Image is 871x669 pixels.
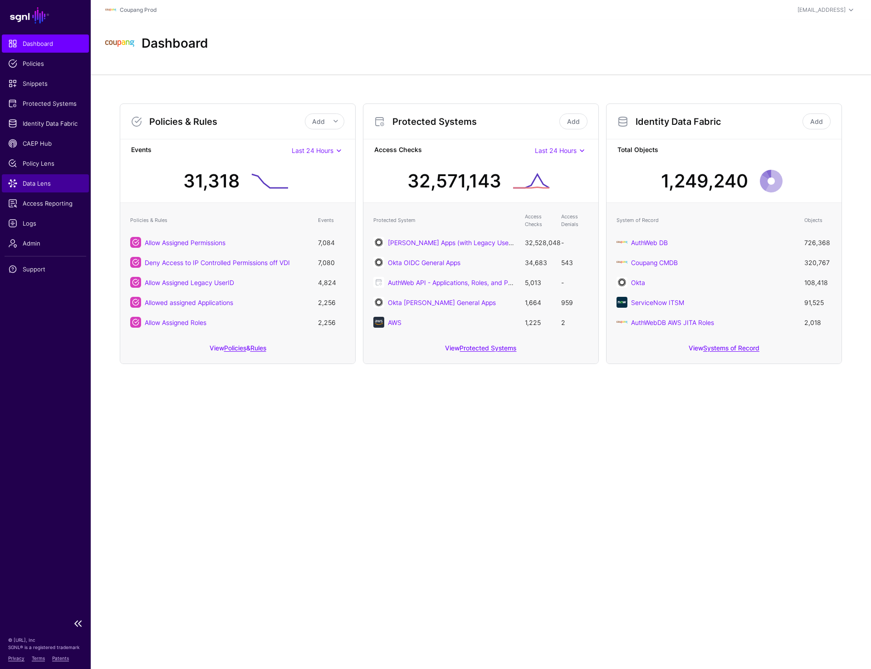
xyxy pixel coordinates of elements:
td: 2,256 [313,312,350,332]
td: 1,225 [520,312,557,332]
span: Policy Lens [8,159,83,168]
img: svg+xml;base64,PHN2ZyB3aWR0aD0iNjQiIGhlaWdodD0iNjQiIHZpZXdCb3g9IjAgMCA2NCA2NCIgZmlsbD0ibm9uZSIgeG... [373,317,384,328]
h2: Dashboard [142,36,208,51]
div: View & [120,338,355,364]
th: Access Denials [557,208,593,232]
td: 108,418 [800,272,836,292]
span: Protected Systems [8,99,83,108]
span: Admin [8,239,83,248]
td: 320,767 [800,252,836,272]
td: 34,683 [520,252,557,272]
a: Dashboard [2,34,89,53]
td: 2 [557,312,593,332]
a: Allowed assigned Applications [145,299,233,306]
a: Protected Systems [460,344,516,352]
strong: Total Objects [617,145,831,156]
a: Terms [32,655,45,661]
span: Logs [8,219,83,228]
strong: Access Checks [374,145,535,156]
a: CAEP Hub [2,134,89,152]
span: Snippets [8,79,83,88]
a: Okta OIDC General Apps [388,259,460,266]
td: 7,080 [313,252,350,272]
td: 2,018 [800,312,836,332]
span: Identity Data Fabric [8,119,83,128]
img: svg+xml;base64,PHN2ZyB3aWR0aD0iNjQiIGhlaWdodD0iNjQiIHZpZXdCb3g9IjAgMCA2NCA2NCIgZmlsbD0ibm9uZSIgeG... [373,237,384,248]
a: Policies [2,54,89,73]
span: Policies [8,59,83,68]
div: 1,249,240 [661,167,748,195]
td: - [557,272,593,292]
th: Policies & Rules [126,208,313,232]
img: svg+xml;base64,PHN2ZyB3aWR0aD0iNjQiIGhlaWdodD0iNjQiIHZpZXdCb3g9IjAgMCA2NCA2NCIgZmlsbD0ibm9uZSIgeG... [617,277,627,288]
a: Deny Access to IP Controlled Permissions off VDI [145,259,290,266]
img: svg+xml;base64,PHN2ZyB3aWR0aD0iNjQiIGhlaWdodD0iNjQiIHZpZXdCb3g9IjAgMCA2NCA2NCIgZmlsbD0ibm9uZSIgeG... [617,297,627,308]
a: AuthWeb DB [631,239,668,246]
a: Allow Assigned Permissions [145,239,225,246]
img: svg+xml;base64,PHN2ZyB3aWR0aD0iNjQiIGhlaWdodD0iNjQiIHZpZXdCb3g9IjAgMCA2NCA2NCIgZmlsbD0ibm9uZSIgeG... [373,297,384,308]
img: svg+xml;base64,PHN2ZyBpZD0iTG9nbyIgeG1sbnM9Imh0dHA6Ly93d3cudzMub3JnLzIwMDAvc3ZnIiB3aWR0aD0iMTIxLj... [105,29,134,58]
a: AuthWebDB AWS JITA Roles [631,319,714,326]
span: Data Lens [8,179,83,188]
th: Events [313,208,350,232]
div: 31,318 [183,167,240,195]
td: 7,084 [313,232,350,252]
td: - [557,232,593,252]
div: [EMAIL_ADDRESS] [798,6,846,14]
img: svg+xml;base64,PHN2ZyB3aWR0aD0iNjQiIGhlaWdodD0iNjQiIHZpZXdCb3g9IjAgMCA2NCA2NCIgZmlsbD0ibm9uZSIgeG... [373,257,384,268]
a: Systems of Record [703,344,759,352]
img: svg+xml;base64,PHN2ZyBpZD0iTG9nbyIgeG1sbnM9Imh0dHA6Ly93d3cudzMub3JnLzIwMDAvc3ZnIiB3aWR0aD0iMTIxLj... [617,317,627,328]
h3: Policies & Rules [149,116,305,127]
div: 32,571,143 [407,167,501,195]
a: Okta [631,279,645,286]
th: Access Checks [520,208,557,232]
td: 543 [557,252,593,272]
td: 1,664 [520,292,557,312]
td: 5,013 [520,272,557,292]
a: Data Lens [2,174,89,192]
img: svg+xml;base64,PHN2ZyBpZD0iTG9nbyIgeG1sbnM9Imh0dHA6Ly93d3cudzMub3JnLzIwMDAvc3ZnIiB3aWR0aD0iMTIxLj... [105,5,116,15]
a: Policies [224,344,246,352]
p: © [URL], Inc [8,636,83,644]
span: Support [8,265,83,274]
a: Rules [250,344,266,352]
a: Okta [PERSON_NAME] General Apps [388,299,496,306]
span: Access Reporting [8,199,83,208]
a: Snippets [2,74,89,93]
h3: Protected Systems [392,116,558,127]
span: Add [312,118,325,125]
a: SGNL [5,5,85,25]
span: CAEP Hub [8,139,83,148]
a: Add [559,113,587,129]
a: Privacy [8,655,24,661]
a: Access Reporting [2,194,89,212]
span: Last 24 Hours [292,147,333,154]
div: View [607,338,842,364]
a: Coupang Prod [120,6,157,13]
td: 4,824 [313,272,350,292]
a: [PERSON_NAME] Apps (with Legacy UserID) [388,239,519,246]
a: Patents [52,655,69,661]
a: AuthWeb API - Applications, Roles, and Permissions [388,279,539,286]
td: 32,528,048 [520,232,557,252]
th: System of Record [612,208,800,232]
td: 959 [557,292,593,312]
a: AWS [388,319,401,326]
div: View [363,338,598,364]
a: Logs [2,214,89,232]
strong: Events [131,145,292,156]
td: 2,256 [313,292,350,312]
a: Allow Assigned Legacy UserID [145,279,234,286]
a: Coupang CMDB [631,259,678,266]
td: 726,368 [800,232,836,252]
img: svg+xml;base64,PHN2ZyBpZD0iTG9nbyIgeG1sbnM9Imh0dHA6Ly93d3cudzMub3JnLzIwMDAvc3ZnIiB3aWR0aD0iMTIxLj... [617,257,627,268]
p: SGNL® is a registered trademark [8,644,83,651]
h3: Identity Data Fabric [636,116,801,127]
a: Policy Lens [2,154,89,172]
a: Identity Data Fabric [2,114,89,133]
img: svg+xml;base64,PHN2ZyBpZD0iTG9nbyIgeG1sbnM9Imh0dHA6Ly93d3cudzMub3JnLzIwMDAvc3ZnIiB3aWR0aD0iMTIxLj... [617,237,627,248]
a: Allow Assigned Roles [145,319,206,326]
a: ServiceNow ITSM [631,299,684,306]
th: Objects [800,208,836,232]
td: 91,525 [800,292,836,312]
